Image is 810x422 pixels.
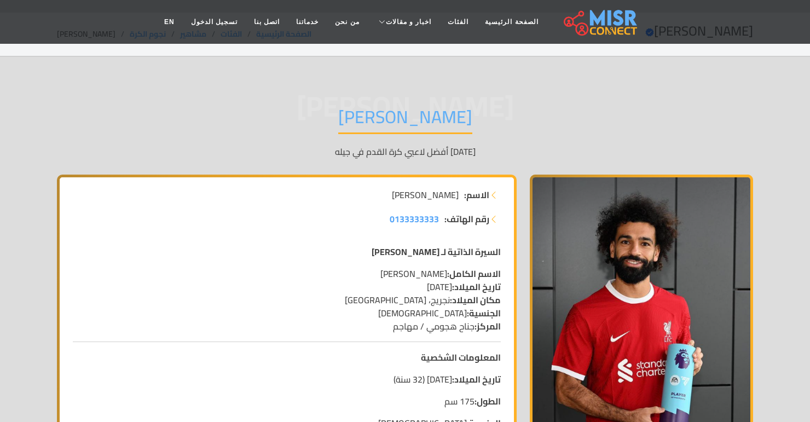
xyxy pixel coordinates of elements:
[288,11,327,32] a: خدماتنا
[452,279,501,295] strong: تاريخ الميلاد:
[390,212,439,226] a: 0133333333
[439,11,477,32] a: الفئات
[564,8,637,36] img: main.misr_connect
[467,305,501,321] strong: الجنسية:
[390,211,439,227] span: 0133333333
[444,212,489,226] strong: رقم الهاتف:
[392,188,459,201] span: [PERSON_NAME]
[475,393,501,409] strong: الطول:
[450,292,501,308] strong: مكان الميلاد:
[368,11,440,32] a: اخبار و مقالات
[73,395,501,408] p: 175 سم
[452,371,501,388] strong: تاريخ الميلاد:
[73,373,501,386] p: [DATE] (32 سنة)
[327,11,367,32] a: من نحن
[386,17,432,27] span: اخبار و مقالات
[475,318,501,334] strong: المركز:
[183,11,246,32] a: تسجيل الدخول
[447,265,501,282] strong: الاسم الكامل:
[477,11,546,32] a: الصفحة الرئيسية
[464,188,489,201] strong: الاسم:
[57,145,753,158] p: [DATE] أفضل لاعبي كرة القدم في جيله
[246,11,288,32] a: اتصل بنا
[372,244,501,260] strong: السيرة الذاتية لـ [PERSON_NAME]
[338,106,472,134] h1: [PERSON_NAME]
[421,349,501,366] strong: المعلومات الشخصية
[73,267,501,333] p: [PERSON_NAME] [DATE] نجريج، [GEOGRAPHIC_DATA] [DEMOGRAPHIC_DATA] جناح هجومي / مهاجم
[156,11,183,32] a: EN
